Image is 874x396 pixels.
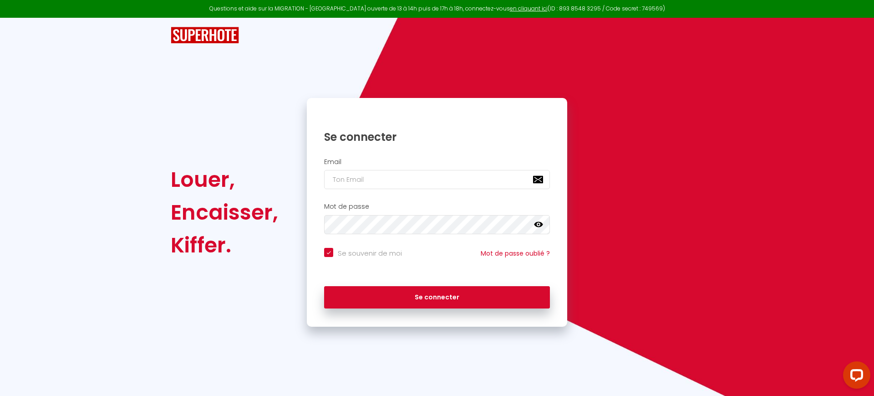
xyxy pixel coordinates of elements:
[324,130,550,144] h1: Se connecter
[324,203,550,211] h2: Mot de passe
[481,249,550,258] a: Mot de passe oublié ?
[324,158,550,166] h2: Email
[171,27,239,44] img: SuperHote logo
[510,5,548,12] a: en cliquant ici
[836,358,874,396] iframe: LiveChat chat widget
[171,163,278,196] div: Louer,
[171,229,278,262] div: Kiffer.
[324,286,550,309] button: Se connecter
[324,170,550,189] input: Ton Email
[171,196,278,229] div: Encaisser,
